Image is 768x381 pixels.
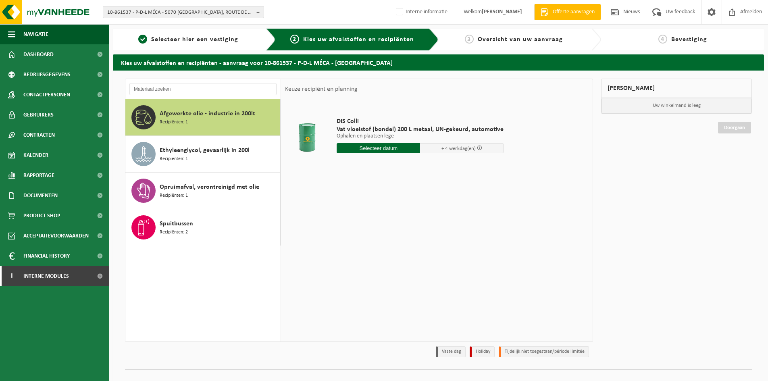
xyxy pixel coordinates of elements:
h2: Kies uw afvalstoffen en recipiënten - aanvraag voor 10-861537 - P-D-L MÉCA - [GEOGRAPHIC_DATA] [113,54,764,70]
span: Recipiënten: 1 [160,155,188,163]
span: Kies uw afvalstoffen en recipiënten [303,36,414,43]
span: 4 [658,35,667,44]
button: Opruimafval, verontreinigd met olie Recipiënten: 1 [125,173,281,209]
span: Documenten [23,185,58,206]
label: Interne informatie [394,6,447,18]
span: 2 [290,35,299,44]
button: Spuitbussen Recipiënten: 2 [125,209,281,246]
span: Bedrijfsgegevens [23,65,71,85]
li: Tijdelijk niet toegestaan/période limitée [499,346,589,357]
span: Financial History [23,246,70,266]
span: Recipiënten: 2 [160,229,188,236]
span: Ethyleenglycol, gevaarlijk in 200l [160,146,250,155]
span: Vat vloeistof (bondel) 200 L metaal, UN-gekeurd, automotive [337,125,504,133]
span: Gebruikers [23,105,54,125]
button: Ethyleenglycol, gevaarlijk in 200l Recipiënten: 1 [125,136,281,173]
span: Spuitbussen [160,219,193,229]
span: Offerte aanvragen [551,8,597,16]
span: Recipiënten: 1 [160,119,188,126]
button: Afgewerkte olie - industrie in 200lt Recipiënten: 1 [125,99,281,136]
button: 10-861537 - P-D-L MÉCA - 5070 [GEOGRAPHIC_DATA], ROUTE DE TAMINES 210A [103,6,264,18]
input: Materiaal zoeken [129,83,277,95]
span: Bevestiging [671,36,707,43]
div: [PERSON_NAME] [601,79,752,98]
span: Overzicht van uw aanvraag [478,36,563,43]
a: Doorgaan [718,122,751,133]
span: Rapportage [23,165,54,185]
span: Kalender [23,145,48,165]
li: Vaste dag [436,346,466,357]
span: Acceptatievoorwaarden [23,226,89,246]
span: Contracten [23,125,55,145]
span: Afgewerkte olie - industrie in 200lt [160,109,255,119]
span: Interne modules [23,266,69,286]
span: Recipiënten: 1 [160,192,188,200]
span: 10-861537 - P-D-L MÉCA - 5070 [GEOGRAPHIC_DATA], ROUTE DE TAMINES 210A [107,6,253,19]
li: Holiday [470,346,495,357]
span: Product Shop [23,206,60,226]
input: Selecteer datum [337,143,420,153]
span: 3 [465,35,474,44]
span: DIS Colli [337,117,504,125]
span: + 4 werkdag(en) [441,146,476,151]
a: Offerte aanvragen [534,4,601,20]
span: Navigatie [23,24,48,44]
span: Opruimafval, verontreinigd met olie [160,182,259,192]
p: Uw winkelmand is leeg [601,98,751,113]
span: Dashboard [23,44,54,65]
p: Ophalen en plaatsen lege [337,133,504,139]
span: 1 [138,35,147,44]
span: Contactpersonen [23,85,70,105]
span: I [8,266,15,286]
div: Keuze recipiënt en planning [281,79,362,99]
a: 1Selecteer hier een vestiging [117,35,260,44]
span: Selecteer hier een vestiging [151,36,238,43]
strong: [PERSON_NAME] [482,9,522,15]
